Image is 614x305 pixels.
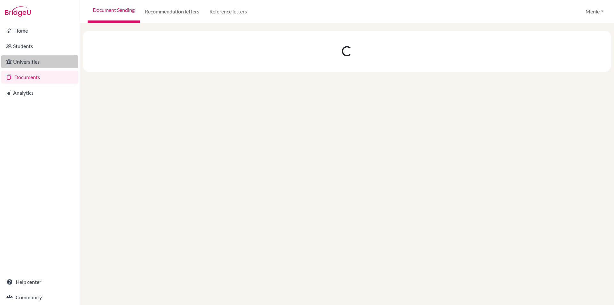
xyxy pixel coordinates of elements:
a: Help center [1,276,78,288]
a: Universities [1,55,78,68]
a: Analytics [1,86,78,99]
a: Community [1,291,78,304]
button: Menie [583,5,606,18]
a: Home [1,24,78,37]
img: Bridge-U [5,6,31,17]
a: Documents [1,71,78,84]
a: Students [1,40,78,52]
